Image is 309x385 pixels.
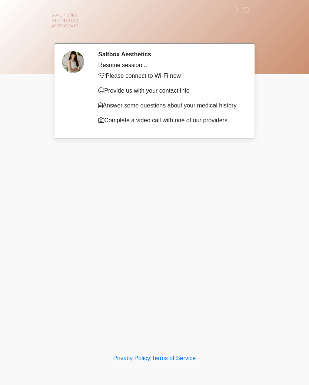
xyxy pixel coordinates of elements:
h2: Saltbox Aesthetics [98,51,242,58]
p: Answer some questions about your medical history [98,101,242,110]
img: Saltbox Aesthetics Logo [49,6,80,37]
a: Privacy Policy [113,355,150,361]
p: Please connect to Wi-Fi now [98,72,242,80]
div: Resume session... [98,61,242,70]
a: | [150,355,152,361]
img: Agent Avatar [62,51,84,73]
p: Provide us with your contact info [98,86,242,95]
a: Terms of Service [152,355,196,361]
p: Complete a video call with one of our providers [98,116,242,125]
